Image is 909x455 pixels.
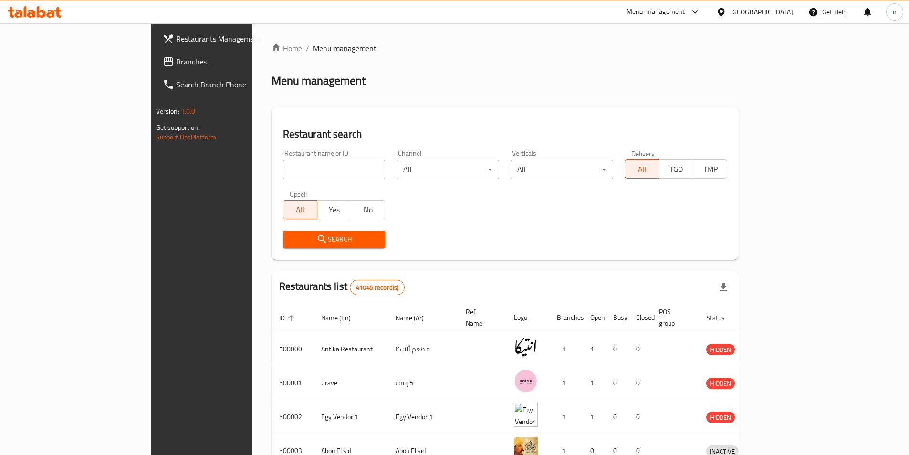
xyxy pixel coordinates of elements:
[628,366,651,400] td: 0
[628,303,651,332] th: Closed
[514,369,538,393] img: Crave
[659,159,693,179] button: TGO
[350,283,404,292] span: 41045 record(s)
[730,7,793,17] div: [GEOGRAPHIC_DATA]
[663,162,690,176] span: TGO
[606,366,628,400] td: 0
[706,412,735,423] div: HIDDEN
[631,150,655,157] label: Delivery
[350,280,405,295] div: Total records count
[283,200,317,219] button: All
[355,203,381,217] span: No
[628,332,651,366] td: 0
[287,203,313,217] span: All
[893,7,897,17] span: n
[272,73,366,88] h2: Menu management
[693,159,727,179] button: TMP
[659,306,687,329] span: POS group
[706,344,735,355] span: HIDDEN
[155,27,303,50] a: Restaurants Management
[272,42,739,54] nav: breadcrumb
[155,50,303,73] a: Branches
[279,312,297,324] span: ID
[313,400,388,434] td: Egy Vendor 1
[549,303,583,332] th: Branches
[549,332,583,366] td: 1
[712,276,735,299] div: Export file
[279,279,405,295] h2: Restaurants list
[291,233,378,245] span: Search
[181,105,196,117] span: 1.0.0
[313,332,388,366] td: Antika Restaurant
[514,335,538,359] img: Antika Restaurant
[156,121,200,134] span: Get support on:
[706,412,735,423] span: HIDDEN
[629,162,655,176] span: All
[313,42,376,54] span: Menu management
[397,160,499,179] div: All
[176,33,295,44] span: Restaurants Management
[466,306,495,329] span: Ref. Name
[583,332,606,366] td: 1
[313,366,388,400] td: Crave
[176,79,295,90] span: Search Branch Phone
[627,6,685,18] div: Menu-management
[156,131,217,143] a: Support.OpsPlatform
[351,200,385,219] button: No
[625,159,659,179] button: All
[155,73,303,96] a: Search Branch Phone
[583,400,606,434] td: 1
[628,400,651,434] td: 0
[306,42,309,54] li: /
[388,366,458,400] td: كرييف
[396,312,436,324] span: Name (Ar)
[606,303,628,332] th: Busy
[706,312,737,324] span: Status
[606,332,628,366] td: 0
[511,160,613,179] div: All
[606,400,628,434] td: 0
[388,400,458,434] td: Egy Vendor 1
[317,200,351,219] button: Yes
[706,378,735,389] span: HIDDEN
[388,332,458,366] td: مطعم أنتيكا
[697,162,723,176] span: TMP
[549,366,583,400] td: 1
[583,303,606,332] th: Open
[549,400,583,434] td: 1
[514,403,538,427] img: Egy Vendor 1
[583,366,606,400] td: 1
[290,190,307,197] label: Upsell
[321,312,363,324] span: Name (En)
[283,127,728,141] h2: Restaurant search
[283,231,386,248] button: Search
[176,56,295,67] span: Branches
[321,203,347,217] span: Yes
[156,105,179,117] span: Version:
[506,303,549,332] th: Logo
[283,160,386,179] input: Search for restaurant name or ID..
